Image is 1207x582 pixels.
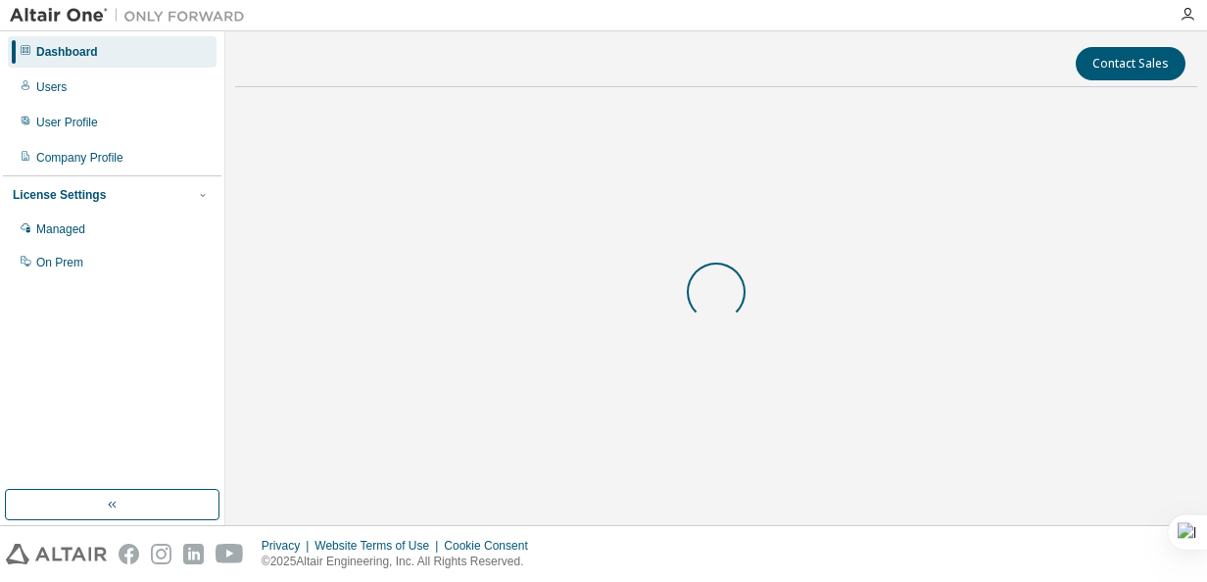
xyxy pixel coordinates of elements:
p: © 2025 Altair Engineering, Inc. All Rights Reserved. [262,554,540,570]
div: Company Profile [36,150,123,166]
button: Contact Sales [1076,47,1185,80]
div: Users [36,79,67,95]
img: instagram.svg [151,544,171,564]
div: Privacy [262,538,314,554]
div: Website Terms of Use [314,538,444,554]
div: Managed [36,221,85,237]
img: facebook.svg [119,544,139,564]
div: Cookie Consent [444,538,539,554]
div: User Profile [36,115,98,130]
img: altair_logo.svg [6,544,107,564]
div: On Prem [36,255,83,270]
img: linkedin.svg [183,544,204,564]
div: License Settings [13,187,106,203]
img: Altair One [10,6,255,25]
img: youtube.svg [216,544,244,564]
div: Dashboard [36,44,98,60]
